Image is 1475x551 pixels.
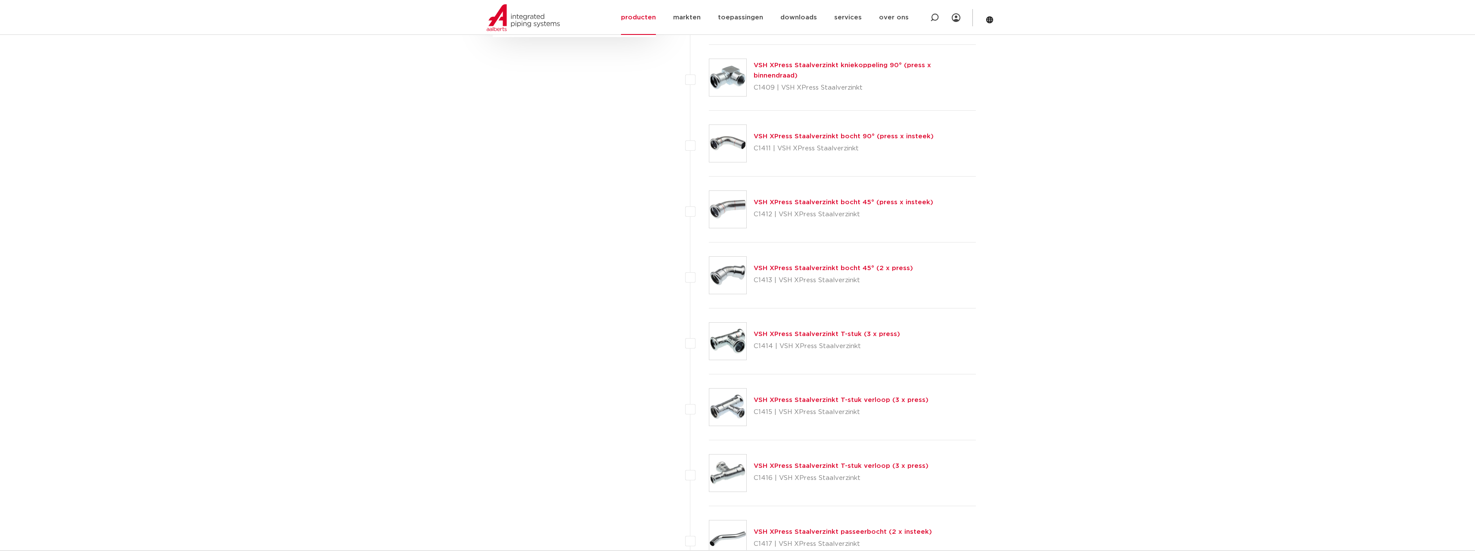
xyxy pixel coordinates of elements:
a: VSH XPress Staalverzinkt kniekoppeling 90° (press x binnendraad) [754,62,931,79]
a: VSH XPress Staalverzinkt passeerbocht (2 x insteek) [754,529,932,535]
a: VSH XPress Staalverzinkt T-stuk (3 x press) [754,331,900,337]
img: Thumbnail for VSH XPress Staalverzinkt T-stuk verloop (3 x press) [709,454,746,492]
p: C1411 | VSH XPress Staalverzinkt [754,142,934,156]
p: C1409 | VSH XPress Staalverzinkt [754,81,976,95]
a: VSH XPress Staalverzinkt T-stuk verloop (3 x press) [754,463,928,469]
a: VSH XPress Staalverzinkt bocht 45° (2 x press) [754,265,913,271]
p: C1413 | VSH XPress Staalverzinkt [754,274,913,287]
img: Thumbnail for VSH XPress Staalverzinkt bocht 45° (2 x press) [709,257,746,294]
p: C1415 | VSH XPress Staalverzinkt [754,405,928,419]
a: VSH XPress Staalverzinkt T-stuk verloop (3 x press) [754,397,928,403]
p: C1417 | VSH XPress Staalverzinkt [754,537,932,551]
img: Thumbnail for VSH XPress Staalverzinkt T-stuk verloop (3 x press) [709,389,746,426]
img: Thumbnail for VSH XPress Staalverzinkt bocht 90° (press x insteek) [709,125,746,162]
img: Thumbnail for VSH XPress Staalverzinkt bocht 45° (press x insteek) [709,191,746,228]
img: Thumbnail for VSH XPress Staalverzinkt T-stuk (3 x press) [709,323,746,360]
a: VSH XPress Staalverzinkt bocht 90° (press x insteek) [754,133,934,140]
p: C1416 | VSH XPress Staalverzinkt [754,471,928,485]
p: C1412 | VSH XPress Staalverzinkt [754,208,933,221]
a: VSH XPress Staalverzinkt bocht 45° (press x insteek) [754,199,933,205]
p: C1414 | VSH XPress Staalverzinkt [754,339,900,353]
img: Thumbnail for VSH XPress Staalverzinkt kniekoppeling 90° (press x binnendraad) [709,59,746,96]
